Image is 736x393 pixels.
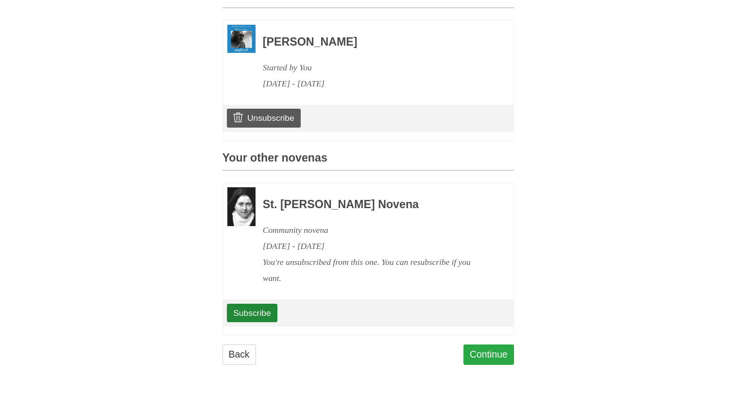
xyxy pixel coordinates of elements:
a: Back [223,344,256,364]
div: Started by You [263,60,487,76]
h3: [PERSON_NAME] [263,36,487,49]
div: Community novena [263,222,487,238]
div: [DATE] - [DATE] [263,76,487,92]
div: [DATE] - [DATE] [263,238,487,254]
a: Unsubscribe [227,109,300,127]
div: You're unsubscribed from this one. You can resubscribe if you want. [263,254,487,286]
h3: Your other novenas [223,152,514,171]
h3: St. [PERSON_NAME] Novena [263,198,487,211]
img: Novena image [227,25,256,53]
a: Continue [463,344,514,364]
img: Novena image [227,187,256,226]
a: Subscribe [227,304,277,322]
